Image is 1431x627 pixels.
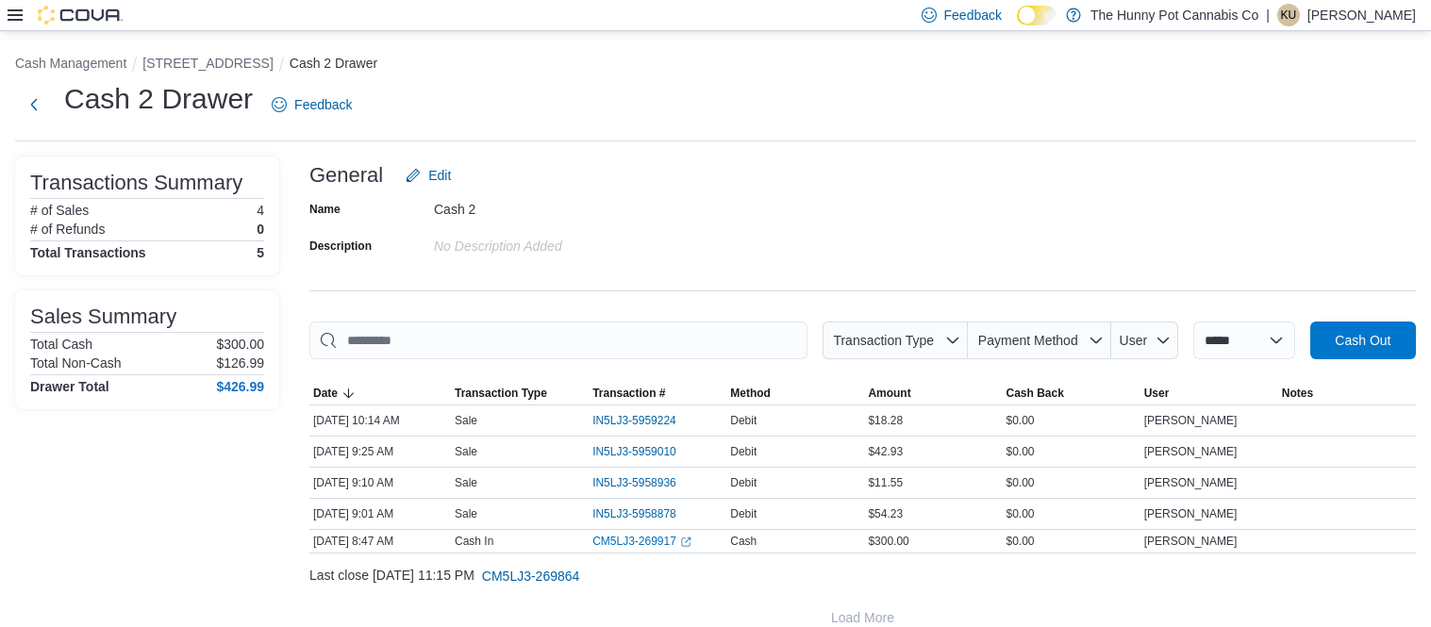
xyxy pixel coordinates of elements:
[592,444,676,459] span: IN5LJ3-5959010
[1120,333,1148,348] span: User
[309,557,1416,595] div: Last close [DATE] 11:15 PM
[309,503,451,525] div: [DATE] 9:01 AM
[482,567,580,586] span: CM5LJ3-269864
[15,56,126,71] button: Cash Management
[455,413,477,428] p: Sale
[592,534,691,549] a: CM5LJ3-269917External link
[592,413,676,428] span: IN5LJ3-5959224
[313,386,338,401] span: Date
[1017,6,1057,25] input: Dark Mode
[455,444,477,459] p: Sale
[1144,386,1170,401] span: User
[730,534,757,549] span: Cash
[455,475,477,490] p: Sale
[1310,322,1416,359] button: Cash Out
[592,503,695,525] button: IN5LJ3-5958878
[428,166,451,185] span: Edit
[30,337,92,352] h6: Total Cash
[309,409,451,432] div: [DATE] 10:14 AM
[264,86,359,124] a: Feedback
[216,355,264,371] p: $126.99
[15,86,53,124] button: Next
[823,322,968,359] button: Transaction Type
[309,382,451,404] button: Date
[290,56,377,71] button: Cash 2 Drawer
[868,413,903,428] span: $18.28
[592,386,665,401] span: Transaction #
[309,164,383,187] h3: General
[968,322,1111,359] button: Payment Method
[434,231,687,254] div: No Description added
[474,557,588,595] button: CM5LJ3-269864
[30,355,122,371] h6: Total Non-Cash
[30,172,242,194] h3: Transactions Summary
[1266,4,1270,26] p: |
[1335,331,1390,350] span: Cash Out
[455,534,493,549] p: Cash In
[30,305,176,328] h3: Sales Summary
[309,471,451,494] div: [DATE] 9:10 AM
[1278,382,1416,404] button: Notes
[1003,471,1140,494] div: $0.00
[1144,413,1238,428] span: [PERSON_NAME]
[64,80,253,118] h1: Cash 2 Drawer
[398,157,458,194] button: Edit
[592,471,695,494] button: IN5LJ3-5958936
[868,506,903,521] span: $54.23
[309,239,372,254] label: Description
[1003,440,1140,463] div: $0.00
[294,95,352,114] span: Feedback
[1090,4,1258,26] p: The Hunny Pot Cannabis Co
[309,322,807,359] input: This is a search bar. As you type, the results lower in the page will automatically filter.
[1144,506,1238,521] span: [PERSON_NAME]
[142,56,273,71] button: [STREET_ADDRESS]
[1017,25,1018,26] span: Dark Mode
[1307,4,1416,26] p: [PERSON_NAME]
[680,536,691,548] svg: External link
[1144,444,1238,459] span: [PERSON_NAME]
[455,506,477,521] p: Sale
[833,333,934,348] span: Transaction Type
[30,379,109,394] h4: Drawer Total
[30,245,146,260] h4: Total Transactions
[1144,534,1238,549] span: [PERSON_NAME]
[1282,386,1313,401] span: Notes
[730,506,757,521] span: Debit
[592,409,695,432] button: IN5LJ3-5959224
[864,382,1002,404] button: Amount
[309,202,341,217] label: Name
[309,530,451,553] div: [DATE] 8:47 AM
[38,6,123,25] img: Cova
[868,475,903,490] span: $11.55
[868,444,903,459] span: $42.93
[1111,322,1178,359] button: User
[978,333,1078,348] span: Payment Method
[257,245,264,260] h4: 5
[730,444,757,459] span: Debit
[216,337,264,352] p: $300.00
[868,386,910,401] span: Amount
[592,440,695,463] button: IN5LJ3-5959010
[592,475,676,490] span: IN5LJ3-5958936
[1007,386,1064,401] span: Cash Back
[1144,475,1238,490] span: [PERSON_NAME]
[730,386,771,401] span: Method
[730,413,757,428] span: Debit
[1003,382,1140,404] button: Cash Back
[726,382,864,404] button: Method
[30,203,89,218] h6: # of Sales
[1281,4,1297,26] span: KU
[589,382,726,404] button: Transaction #
[451,382,589,404] button: Transaction Type
[216,379,264,394] h4: $426.99
[592,506,676,521] span: IN5LJ3-5958878
[944,6,1002,25] span: Feedback
[30,222,105,237] h6: # of Refunds
[257,203,264,218] p: 4
[309,440,451,463] div: [DATE] 9:25 AM
[1003,503,1140,525] div: $0.00
[455,386,547,401] span: Transaction Type
[730,475,757,490] span: Debit
[868,534,908,549] span: $300.00
[434,194,687,217] div: Cash 2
